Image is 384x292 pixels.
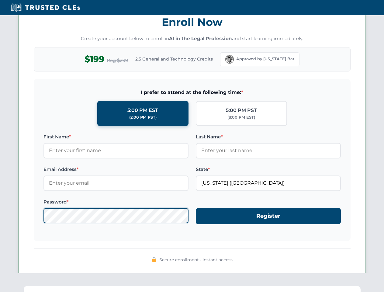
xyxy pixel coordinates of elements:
[34,35,351,42] p: Create your account below to enroll in and start learning immediately.
[9,3,82,12] img: Trusted CLEs
[196,176,341,191] input: Florida (FL)
[169,36,232,41] strong: AI in the Legal Profession
[135,56,213,62] span: 2.5 General and Technology Credits
[196,143,341,158] input: Enter your last name
[43,176,189,191] input: Enter your email
[127,106,158,114] div: 5:00 PM EST
[152,257,157,262] img: 🔒
[43,133,189,141] label: First Name
[129,114,157,120] div: (2:00 PM PST)
[236,56,294,62] span: Approved by [US_STATE] Bar
[34,12,351,32] h3: Enroll Now
[85,52,104,66] span: $199
[196,133,341,141] label: Last Name
[196,166,341,173] label: State
[226,106,257,114] div: 5:00 PM PST
[43,143,189,158] input: Enter your first name
[43,166,189,173] label: Email Address
[196,208,341,224] button: Register
[227,114,255,120] div: (8:00 PM EST)
[159,256,233,263] span: Secure enrollment • Instant access
[43,89,341,96] span: I prefer to attend at the following time:
[107,57,128,64] span: Reg $299
[225,55,234,64] img: Florida Bar
[43,198,189,206] label: Password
